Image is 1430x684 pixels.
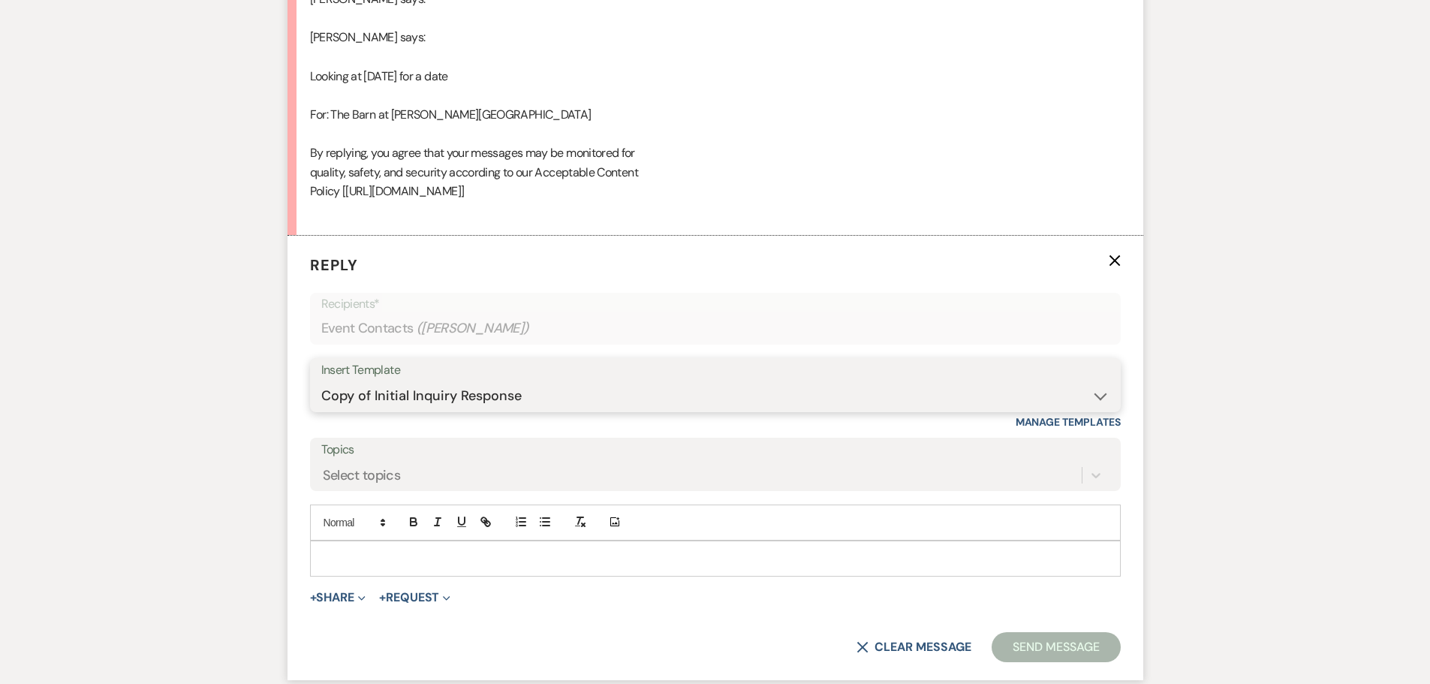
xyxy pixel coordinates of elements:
div: Select topics [323,465,401,485]
p: Recipients* [321,294,1109,314]
span: + [310,592,317,604]
div: Event Contacts [321,314,1109,343]
a: Manage Templates [1016,415,1121,429]
span: Reply [310,255,358,275]
button: Request [379,592,450,604]
label: Topics [321,439,1109,461]
div: Insert Template [321,360,1109,381]
button: Send Message [992,632,1120,662]
button: Share [310,592,366,604]
span: + [379,592,386,604]
span: ( [PERSON_NAME] ) [417,318,529,339]
button: Clear message [856,641,971,653]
